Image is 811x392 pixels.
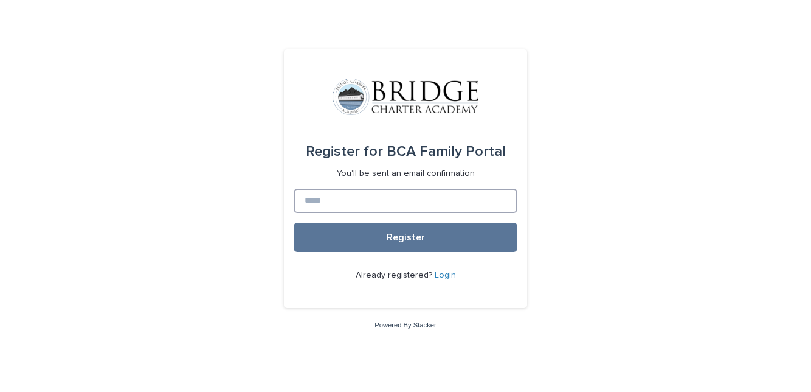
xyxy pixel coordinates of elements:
a: Login [435,271,456,279]
a: Powered By Stacker [374,321,436,329]
span: Already registered? [356,271,435,279]
p: You'll be sent an email confirmation [337,169,475,179]
span: Register [387,233,425,242]
img: V1C1m3IdTEidaUdm9Hs0 [333,79,478,115]
span: Register for [306,144,383,159]
div: BCA Family Portal [306,135,506,169]
button: Register [294,223,517,252]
